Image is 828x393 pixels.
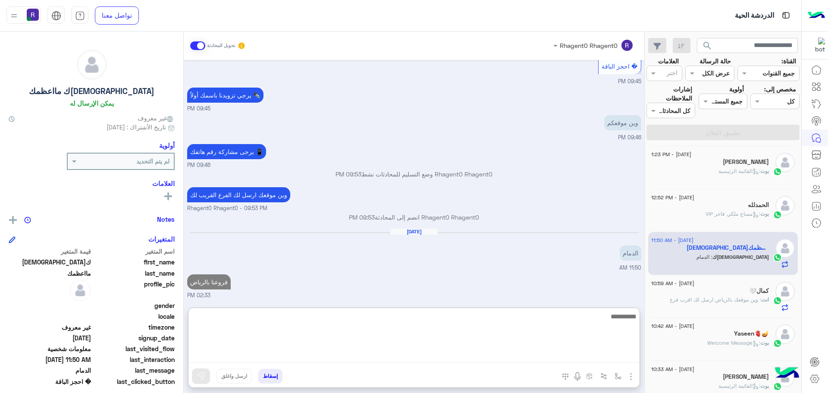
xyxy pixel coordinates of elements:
[9,344,91,353] span: معلومات شخصية
[764,85,796,94] label: مخصص إلى:
[620,245,641,261] p: 14/9/2025, 11:50 AM
[9,323,91,332] span: غير معروف
[729,85,744,94] label: أولوية
[646,125,800,140] button: تطبيق الفلاتر
[712,254,769,260] span: [DEMOGRAPHIC_DATA]ك
[773,339,782,348] img: WhatsApp
[93,312,175,321] span: locale
[658,57,679,66] label: العلامات
[9,366,91,375] span: الدمام
[718,383,760,389] span: : القائمة الرئيسية
[702,41,712,51] span: search
[138,113,175,123] span: غير معروف
[651,236,693,244] span: [DATE] - 11:50 AM
[808,6,825,25] img: Logo
[760,211,769,217] span: بوت
[781,57,796,66] label: القناة:
[258,369,282,384] button: إسقاط
[687,244,769,252] h5: سبحانك مااعظمك
[93,366,175,375] span: last_message
[760,383,769,389] span: بوت
[187,105,210,113] span: 09:45 PM
[626,371,636,382] img: send attachment
[93,355,175,364] span: last_interaction
[9,377,91,386] span: � احجز الباقة
[583,369,597,383] button: create order
[809,38,825,53] img: 322853014244696
[24,217,31,223] img: notes
[148,235,175,243] h6: المتغيرات
[749,287,769,295] h5: كمال🤍
[70,99,114,107] h6: يمكن الإرسال له
[760,340,769,346] span: بوت
[71,6,88,25] a: tab
[93,344,175,353] span: last_visited_flow
[157,215,175,223] h6: Notes
[93,280,175,299] span: profile_pic
[723,158,769,166] h5: Abdur Rohim
[619,264,641,271] span: 11:50 AM
[349,214,375,221] span: 09:53 PM
[69,280,91,301] img: defaultAdmin.png
[75,11,85,21] img: tab
[9,301,91,310] span: null
[187,274,231,289] p: 14/9/2025, 2:33 PM
[187,88,263,103] p: 13/9/2025, 9:45 PM
[718,168,760,174] span: : القائمة الرئيسية
[761,296,769,303] span: انت
[775,153,795,172] img: defaultAdmin.png
[781,10,791,21] img: tab
[197,372,205,380] img: send message
[207,42,235,49] small: تحويل المحادثة
[51,11,61,21] img: tab
[9,179,175,187] h6: العلامات
[187,213,641,222] p: Rhagent0 Rhagent0 انضم إلى المحادثة
[390,229,438,235] h6: [DATE]
[93,258,175,267] span: first_name
[93,301,175,310] span: gender
[602,63,637,70] span: � احجز الباقة
[93,323,175,332] span: timezone
[615,373,621,380] img: select flow
[9,216,17,224] img: add
[187,292,210,300] span: 02:33 PM
[775,324,795,344] img: defaultAdmin.png
[572,371,583,382] img: send voice note
[651,322,694,330] span: [DATE] - 10:42 AM
[597,369,611,383] button: Trigger scenario
[699,57,731,66] label: حالة الرسالة
[651,365,694,373] span: [DATE] - 10:33 AM
[618,78,641,85] span: 09:45 PM
[95,6,139,25] a: تواصل معنا
[773,253,782,262] img: WhatsApp
[707,340,760,346] span: : Welcome Message
[9,10,19,21] img: profile
[735,10,774,22] p: الدردشة الحية
[760,168,769,174] span: بوت
[27,9,39,21] img: userImage
[773,211,782,219] img: WhatsApp
[29,86,154,96] h5: [DEMOGRAPHIC_DATA]ك مااعظمك
[773,296,782,305] img: WhatsApp
[93,333,175,343] span: signup_date
[748,201,769,209] h5: الحمدلله
[706,211,760,217] span: : مساج ملكي فاخر VIP
[93,377,175,386] span: last_clicked_button
[723,373,769,380] h5: محمد
[618,134,641,141] span: 09:46 PM
[773,167,782,176] img: WhatsApp
[667,68,679,79] div: اختر
[187,161,210,170] span: 09:46 PM
[772,358,802,389] img: hulul-logo.png
[9,333,91,343] span: 2025-09-12T14:36:43.463Z
[734,330,769,337] h5: Yaseen🫀🪔
[93,247,175,256] span: اسم المتغير
[9,312,91,321] span: null
[586,373,593,380] img: create order
[77,50,107,79] img: defaultAdmin.png
[775,282,795,301] img: defaultAdmin.png
[93,269,175,278] span: last_name
[604,115,641,130] p: 13/9/2025, 9:46 PM
[107,123,166,132] span: تاريخ الأشتراك : [DATE]
[9,269,91,278] span: مااعظمك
